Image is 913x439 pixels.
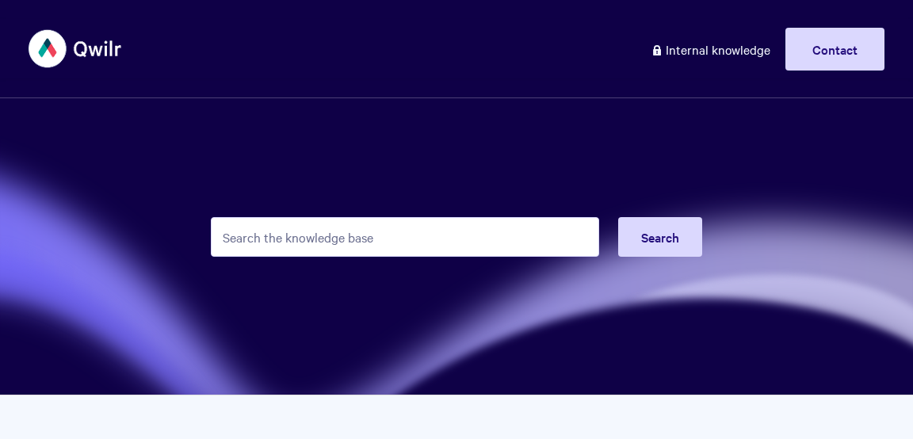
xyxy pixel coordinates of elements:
[641,228,679,246] span: Search
[618,217,702,257] button: Search
[29,19,123,78] img: Qwilr Help Center
[639,28,782,71] a: Internal knowledge
[211,217,599,257] input: Search the knowledge base
[785,28,884,71] a: Contact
